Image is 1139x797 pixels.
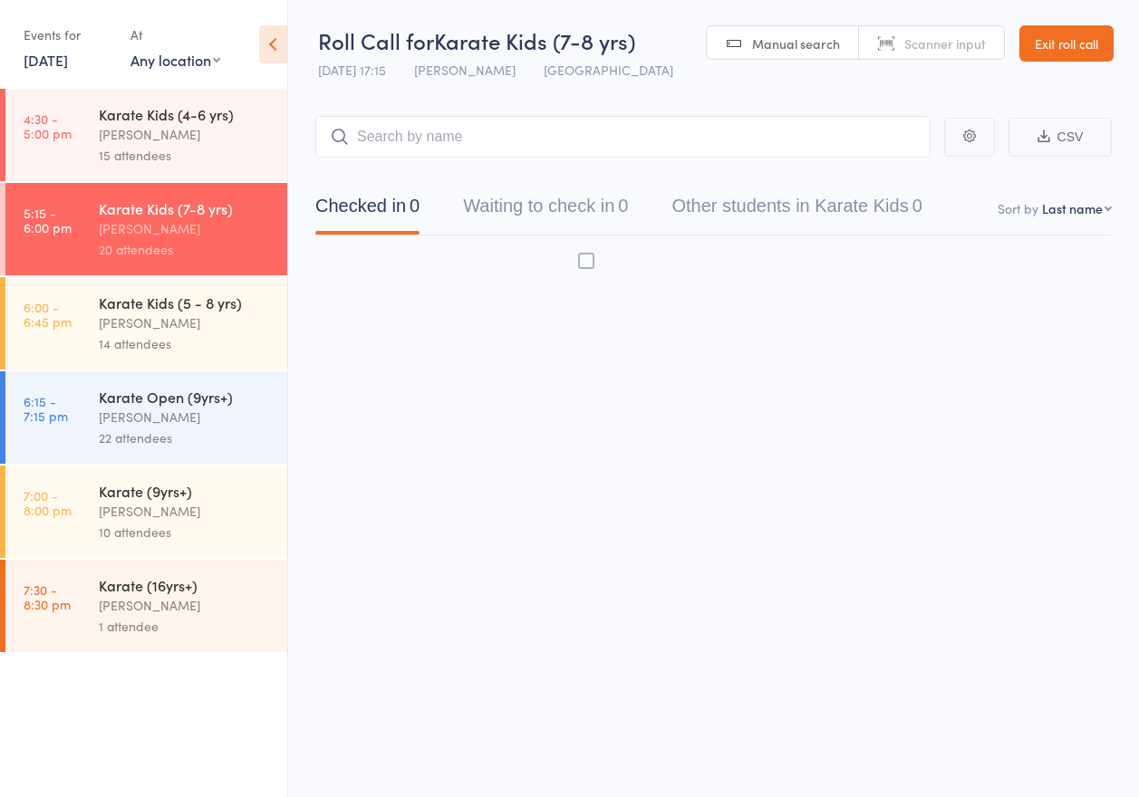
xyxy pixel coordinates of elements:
[99,481,272,501] div: Karate (9yrs+)
[463,187,628,235] button: Waiting to check in0
[99,616,272,637] div: 1 attendee
[912,196,922,216] div: 0
[24,20,112,50] div: Events for
[904,34,986,53] span: Scanner input
[671,187,922,235] button: Other students in Karate Kids0
[99,501,272,522] div: [PERSON_NAME]
[318,25,434,55] span: Roll Call for
[5,277,287,370] a: 6:00 -6:45 pmKarate Kids (5 - 8 yrs)[PERSON_NAME]14 attendees
[99,124,272,145] div: [PERSON_NAME]
[618,196,628,216] div: 0
[99,312,272,333] div: [PERSON_NAME]
[24,394,68,423] time: 6:15 - 7:15 pm
[544,61,673,79] span: [GEOGRAPHIC_DATA]
[318,61,386,79] span: [DATE] 17:15
[99,239,272,260] div: 20 attendees
[24,206,72,235] time: 5:15 - 6:00 pm
[99,198,272,218] div: Karate Kids (7-8 yrs)
[5,560,287,652] a: 7:30 -8:30 pmKarate (16yrs+)[PERSON_NAME]1 attendee
[5,89,287,181] a: 4:30 -5:00 pmKarate Kids (4-6 yrs)[PERSON_NAME]15 attendees
[5,466,287,558] a: 7:00 -8:00 pmKarate (9yrs+)[PERSON_NAME]10 attendees
[99,293,272,312] div: Karate Kids (5 - 8 yrs)
[315,187,420,235] button: Checked in0
[1009,118,1112,157] button: CSV
[99,145,272,166] div: 15 attendees
[99,427,272,448] div: 22 attendees
[998,199,1038,217] label: Sort by
[99,407,272,427] div: [PERSON_NAME]
[24,488,72,517] time: 7:00 - 8:00 pm
[99,104,272,124] div: Karate Kids (4-6 yrs)
[5,183,287,275] a: 5:15 -6:00 pmKarate Kids (7-8 yrs)[PERSON_NAME]20 attendees
[99,387,272,407] div: Karate Open (9yrs+)
[752,34,840,53] span: Manual search
[99,522,272,543] div: 10 attendees
[1042,199,1103,217] div: Last name
[410,196,420,216] div: 0
[1019,25,1114,62] a: Exit roll call
[99,595,272,616] div: [PERSON_NAME]
[99,218,272,239] div: [PERSON_NAME]
[434,25,635,55] span: Karate Kids (7-8 yrs)
[130,20,220,50] div: At
[24,50,68,70] a: [DATE]
[5,371,287,464] a: 6:15 -7:15 pmKarate Open (9yrs+)[PERSON_NAME]22 attendees
[24,582,71,611] time: 7:30 - 8:30 pm
[24,300,72,329] time: 6:00 - 6:45 pm
[130,50,220,70] div: Any location
[315,116,931,158] input: Search by name
[24,111,72,140] time: 4:30 - 5:00 pm
[99,333,272,354] div: 14 attendees
[414,61,516,79] span: [PERSON_NAME]
[99,575,272,595] div: Karate (16yrs+)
